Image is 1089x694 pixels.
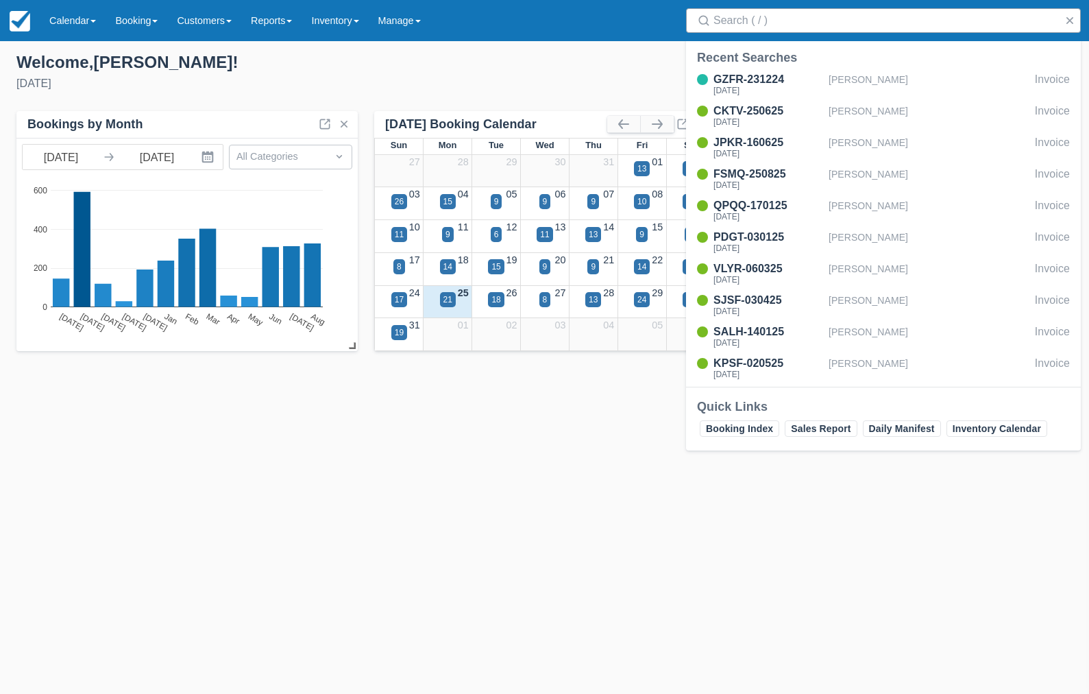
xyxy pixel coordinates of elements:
div: 9 [639,228,644,241]
div: QPQQ-170125 [713,198,823,214]
a: Booking Index [700,420,779,437]
a: 29 [506,156,517,167]
div: JPKR-160625 [713,134,823,151]
div: [DATE] [713,276,823,284]
span: Tue [489,140,504,150]
a: GZFR-231224[DATE][PERSON_NAME]Invoice [686,71,1081,97]
div: 15 [443,195,452,208]
div: [PERSON_NAME] [829,198,1029,224]
div: Invoice [1035,261,1070,287]
div: 9 [591,195,596,208]
div: Quick Links [697,398,1070,415]
div: SALH-140125 [713,324,823,340]
div: GZFR-231224 [713,71,823,88]
a: 03 [554,320,565,331]
div: [PERSON_NAME] [829,134,1029,160]
div: 6 [494,228,499,241]
div: [DATE] [713,370,823,379]
div: Invoice [1035,166,1070,192]
div: 21 [443,294,452,306]
div: [PERSON_NAME] [829,229,1029,255]
span: Sun [391,140,407,150]
a: 08 [652,189,663,200]
span: Mon [439,140,457,150]
div: [PERSON_NAME] [829,71,1029,97]
div: [PERSON_NAME] [829,292,1029,318]
a: FSMQ-250825[DATE][PERSON_NAME]Invoice [686,166,1081,192]
div: KPSF-020525 [713,355,823,372]
a: 31 [409,320,420,331]
div: Invoice [1035,71,1070,97]
a: 11 [458,222,469,232]
a: 27 [554,287,565,298]
div: [DATE] [713,213,823,221]
a: 01 [652,156,663,167]
a: 05 [506,189,517,200]
div: [DATE] [713,307,823,315]
div: 9 [543,261,548,273]
div: FSMQ-250825 [713,166,823,182]
a: SJSF-030425[DATE][PERSON_NAME]Invoice [686,292,1081,318]
a: 28 [603,287,614,298]
div: 26 [395,195,404,208]
div: Invoice [1035,355,1070,381]
div: 13 [589,228,598,241]
span: Fri [637,140,648,150]
div: 9 [445,228,450,241]
div: 13 [589,294,598,306]
a: 19 [506,254,517,265]
input: End Date [119,145,195,169]
div: [DATE] [713,149,823,158]
a: 30 [554,156,565,167]
div: [PERSON_NAME] [829,166,1029,192]
div: [PERSON_NAME] [829,103,1029,129]
a: 07 [603,189,614,200]
div: 18 [491,294,500,306]
div: Invoice [1035,198,1070,224]
div: [PERSON_NAME] [829,355,1029,381]
a: QPQQ-170125[DATE][PERSON_NAME]Invoice [686,198,1081,224]
a: SALH-140125[DATE][PERSON_NAME]Invoice [686,324,1081,350]
a: 12 [506,222,517,232]
a: 22 [652,254,663,265]
div: 11 [540,228,549,241]
a: 04 [458,189,469,200]
a: 24 [409,287,420,298]
div: [PERSON_NAME] [829,261,1029,287]
div: 9 [494,195,499,208]
div: Recent Searches [697,49,1070,66]
a: 26 [506,287,517,298]
div: [DATE] [16,75,534,92]
div: Invoice [1035,134,1070,160]
a: 04 [603,320,614,331]
a: 20 [554,254,565,265]
div: 14 [637,261,646,273]
a: 29 [652,287,663,298]
a: 28 [458,156,469,167]
div: Welcome , [PERSON_NAME] ! [16,52,534,73]
div: [DATE] [713,244,823,252]
div: [DATE] [713,86,823,95]
div: 15 [491,261,500,273]
a: KPSF-020525[DATE][PERSON_NAME]Invoice [686,355,1081,381]
div: 8 [543,294,548,306]
div: VLYR-060325 [713,261,823,277]
input: Search ( / ) [713,8,1059,33]
a: 14 [603,222,614,232]
div: Invoice [1035,292,1070,318]
div: [DATE] [713,181,823,189]
div: Invoice [1035,103,1070,129]
a: 06 [554,189,565,200]
a: CKTV-250625[DATE][PERSON_NAME]Invoice [686,103,1081,129]
div: Bookings by Month [27,117,143,132]
a: 21 [603,254,614,265]
div: [DATE] [713,339,823,347]
span: Wed [535,140,554,150]
div: 8 [397,261,402,273]
a: 15 [652,222,663,232]
a: 17 [409,254,420,265]
a: 27 [409,156,420,167]
a: 13 [554,222,565,232]
div: [DATE] Booking Calendar [385,117,607,132]
div: 17 [395,294,404,306]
